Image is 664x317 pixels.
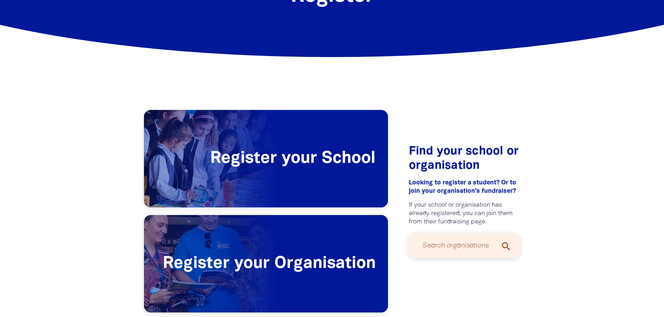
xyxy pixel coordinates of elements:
[144,110,388,207] a: Register your School
[409,146,519,171] span: Find your school or organisation
[409,180,516,194] span: Looking to register a student?﻿ Or to join your organisation's fundraiser?
[501,241,512,252] i: search
[144,215,388,312] a: Register your Organisation
[409,201,520,226] p: If your school or organisation has already registered, you can join them from their fundraising p...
